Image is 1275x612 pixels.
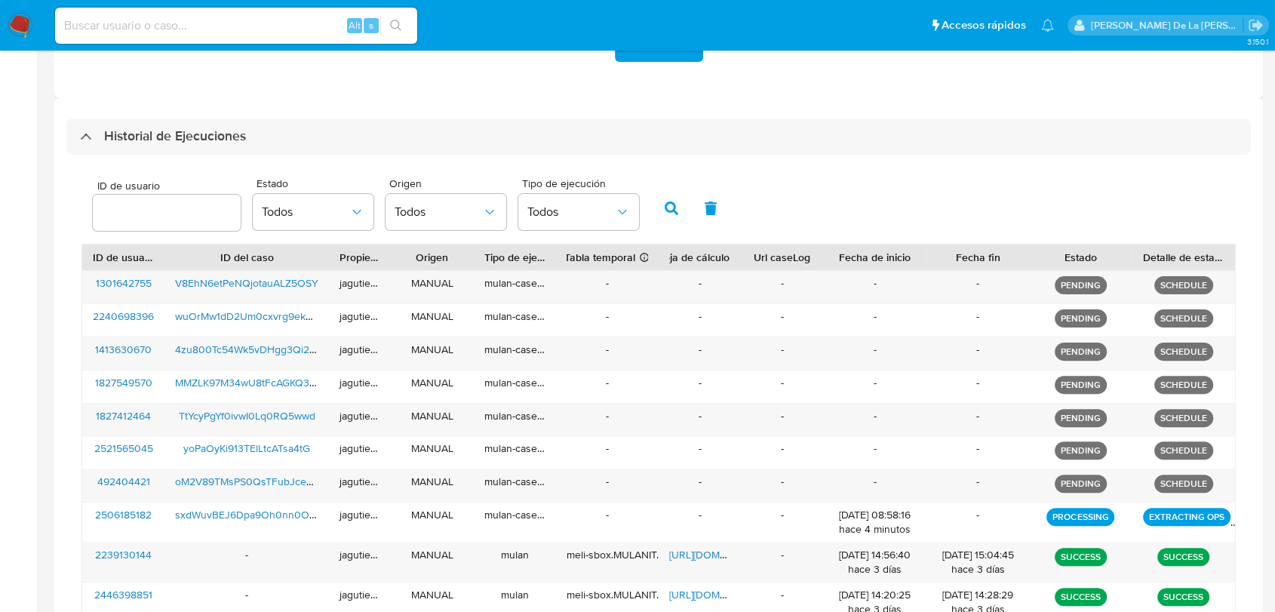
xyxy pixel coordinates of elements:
[349,18,361,32] span: Alt
[1248,17,1264,33] a: Salir
[380,15,411,36] button: search-icon
[55,16,417,35] input: Buscar usuario o caso...
[1091,18,1243,32] p: javier.gutierrez@mercadolibre.com.mx
[1246,35,1267,48] span: 3.150.1
[369,18,373,32] span: s
[942,17,1026,33] span: Accesos rápidos
[1041,19,1054,32] a: Notificaciones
